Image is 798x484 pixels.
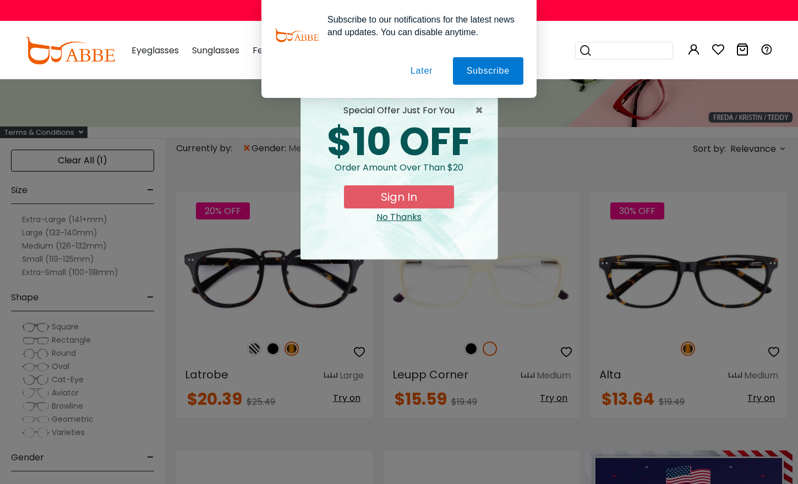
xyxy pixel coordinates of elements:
[275,13,319,57] img: notification icon
[319,13,523,38] div: Subscribe to our notifications for the latest news and updates. You can disable anytime.
[453,57,523,85] button: Subscribe
[309,161,489,185] div: Order amount over than $20
[344,185,454,208] button: Sign In
[309,104,489,117] div: special offer just for you
[475,104,489,117] button: Close
[309,211,489,224] div: Close
[309,123,489,161] div: $10 OFF
[475,104,489,117] span: ×
[397,57,446,85] button: Later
